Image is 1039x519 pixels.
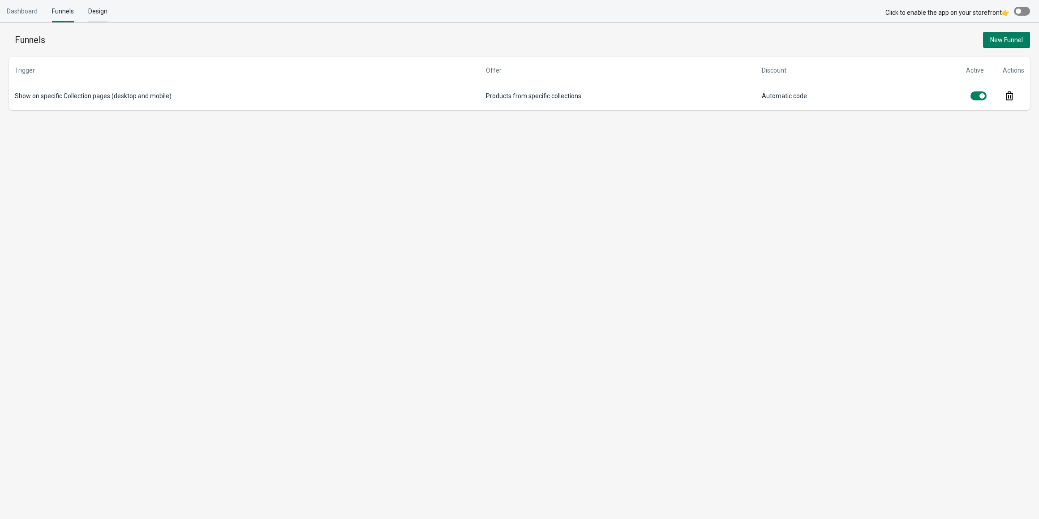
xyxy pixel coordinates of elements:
[983,32,1030,48] button: New Funnel
[756,57,960,84] th: Discount
[480,57,756,84] th: Offer
[9,84,480,110] td: Show on specific Collection pages (desktop and mobile)
[15,34,45,46] h1: Funnels
[990,36,1023,43] span: New Funnel
[997,57,1030,84] th: Actions
[756,84,960,110] td: Automatic code
[9,57,480,84] th: Trigger
[960,57,997,84] th: Active
[480,84,756,110] td: Products from specific collections
[885,8,1009,17] div: Click to enable the app on your storefront 👉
